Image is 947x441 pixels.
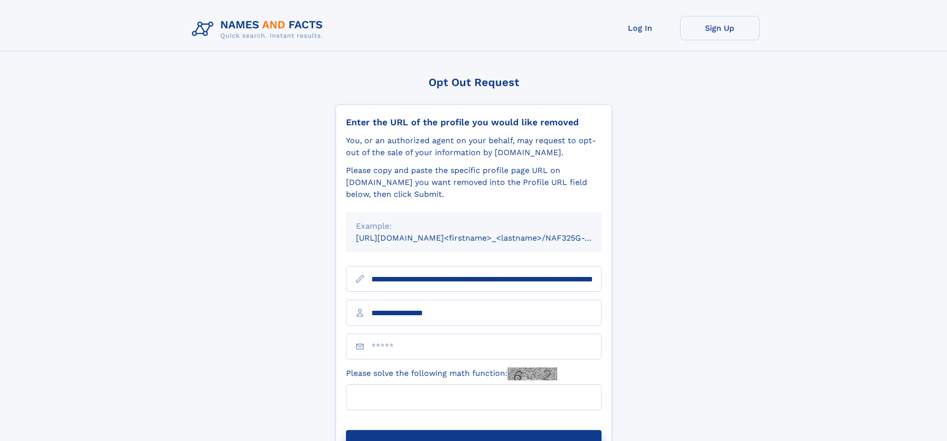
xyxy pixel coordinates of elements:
[346,135,602,159] div: You, or an authorized agent on your behalf, may request to opt-out of the sale of your informatio...
[680,16,760,40] a: Sign Up
[188,16,331,43] img: Logo Names and Facts
[356,233,620,243] small: [URL][DOMAIN_NAME]<firstname>_<lastname>/NAF325G-xxxxxxxx
[601,16,680,40] a: Log In
[346,165,602,200] div: Please copy and paste the specific profile page URL on [DOMAIN_NAME] you want removed into the Pr...
[336,76,612,88] div: Opt Out Request
[346,367,557,380] label: Please solve the following math function:
[346,117,602,128] div: Enter the URL of the profile you would like removed
[356,220,592,232] div: Example:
